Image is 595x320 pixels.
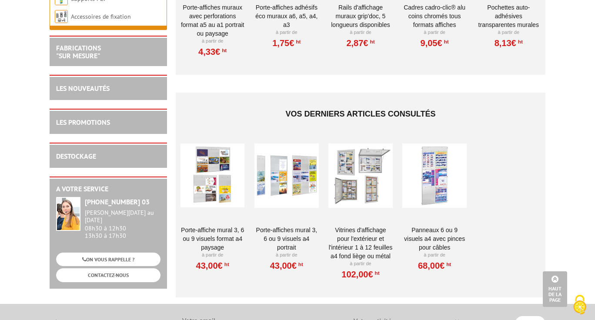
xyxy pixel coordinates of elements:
[254,226,318,252] a: Porte-affiches mural 3, 6 ou 9 visuels A4 portrait
[285,110,435,118] span: Vos derniers articles consultés
[254,29,318,36] p: À partir de
[368,39,374,45] sup: HT
[55,10,68,23] img: Accessoires de fixation
[346,40,374,46] a: 2,87€HT
[181,3,244,38] a: Porte-affiches muraux avec perforations format A5 au A1 portrait ou paysage
[198,49,227,54] a: 4,33€HT
[181,38,244,45] p: À partir de
[56,197,80,231] img: widget-service.jpg
[56,84,110,93] a: LES NOUVEAUTÉS
[402,3,466,29] a: Cadres Cadro-Clic® Alu coins chromés tous formats affiches
[297,261,303,267] sup: HT
[223,261,229,267] sup: HT
[328,260,392,267] p: À partir de
[328,3,392,29] a: Rails d'affichage muraux Grip'Doc, 5 longueurs disponibles
[196,263,229,268] a: 43,00€HT
[569,294,591,316] img: Cookies (fenêtre modale)
[402,252,466,259] p: À partir de
[402,29,466,36] p: À partir de
[421,40,449,46] a: 9,05€HT
[328,29,392,36] p: À partir de
[418,263,451,268] a: 68,00€HT
[402,226,466,252] a: Panneaux 6 ou 9 visuels A4 avec pinces pour câbles
[56,185,160,193] h2: A votre service
[477,3,541,29] a: Pochettes auto-adhésives transparentes murales
[373,270,380,276] sup: HT
[56,253,160,266] a: ON VOUS RAPPELLE ?
[477,29,541,36] p: À partir de
[85,209,160,224] div: [PERSON_NAME][DATE] au [DATE]
[181,226,244,252] a: Porte-affiche mural 3, 6 ou 9 visuels format A4 paysage
[56,268,160,282] a: CONTACTEZ-NOUS
[543,271,567,307] a: Haut de la page
[220,47,227,53] sup: HT
[56,118,110,127] a: LES PROMOTIONS
[85,197,150,206] strong: [PHONE_NUMBER] 03
[516,39,523,45] sup: HT
[56,43,101,60] a: FABRICATIONS"Sur Mesure"
[341,272,379,277] a: 102,00€HT
[272,40,301,46] a: 1,75€HT
[445,261,451,267] sup: HT
[181,252,244,259] p: À partir de
[294,39,301,45] sup: HT
[56,152,96,160] a: DESTOCKAGE
[495,40,523,46] a: 8,13€HT
[442,39,449,45] sup: HT
[270,263,303,268] a: 43,00€HT
[565,290,595,320] button: Cookies (fenêtre modale)
[254,3,318,29] a: Porte-affiches adhésifs éco muraux A6, A5, A4, A3
[254,252,318,259] p: À partir de
[85,209,160,239] div: 08h30 à 12h30 13h30 à 17h30
[71,13,131,20] a: Accessoires de fixation
[328,226,392,260] a: Vitrines d'affichage pour l'extérieur et l'intérieur 1 à 12 feuilles A4 fond liège ou métal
